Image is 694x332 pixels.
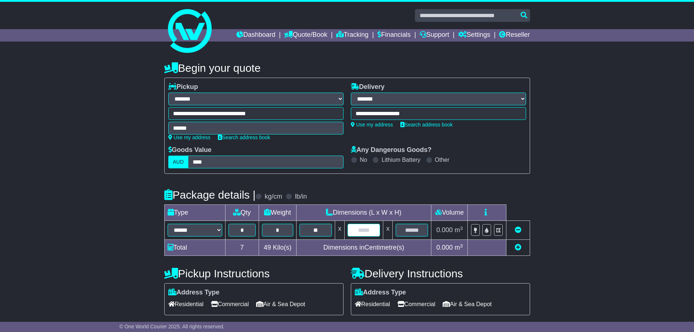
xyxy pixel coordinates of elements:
[381,156,420,163] label: Lithium Battery
[455,226,463,234] span: m
[515,244,521,251] a: Add new item
[443,298,492,310] span: Air & Sea Depot
[284,29,327,42] a: Quote/Book
[436,226,453,234] span: 0.000
[397,298,435,310] span: Commercial
[436,244,453,251] span: 0.000
[420,29,449,42] a: Support
[351,83,385,91] label: Delivery
[259,240,297,256] td: Kilo(s)
[164,267,344,280] h4: Pickup Instructions
[236,29,275,42] a: Dashboard
[264,244,271,251] span: 49
[435,156,450,163] label: Other
[400,122,453,128] a: Search address book
[360,156,367,163] label: No
[377,29,411,42] a: Financials
[264,193,282,201] label: kg/cm
[499,29,530,42] a: Reseller
[168,83,198,91] label: Pickup
[164,240,225,256] td: Total
[351,267,530,280] h4: Delivery Instructions
[295,193,307,201] label: lb/in
[225,205,259,221] td: Qty
[164,189,256,201] h4: Package details |
[383,221,393,240] td: x
[256,298,305,310] span: Air & Sea Depot
[164,205,225,221] td: Type
[168,156,189,168] label: AUD
[164,62,530,74] h4: Begin your quote
[211,298,249,310] span: Commercial
[218,134,270,140] a: Search address book
[431,205,468,221] td: Volume
[460,243,463,249] sup: 3
[336,29,368,42] a: Tracking
[455,244,463,251] span: m
[296,240,431,256] td: Dimensions in Centimetre(s)
[119,324,225,329] span: © One World Courier 2025. All rights reserved.
[355,298,390,310] span: Residential
[351,122,393,128] a: Use my address
[168,289,220,297] label: Address Type
[296,205,431,221] td: Dimensions (L x W x H)
[515,226,521,234] a: Remove this item
[259,205,297,221] td: Weight
[458,29,490,42] a: Settings
[335,221,344,240] td: x
[168,298,204,310] span: Residential
[168,146,212,154] label: Goods Value
[168,134,211,140] a: Use my address
[225,240,259,256] td: 7
[351,146,432,154] label: Any Dangerous Goods?
[460,226,463,231] sup: 3
[355,289,406,297] label: Address Type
